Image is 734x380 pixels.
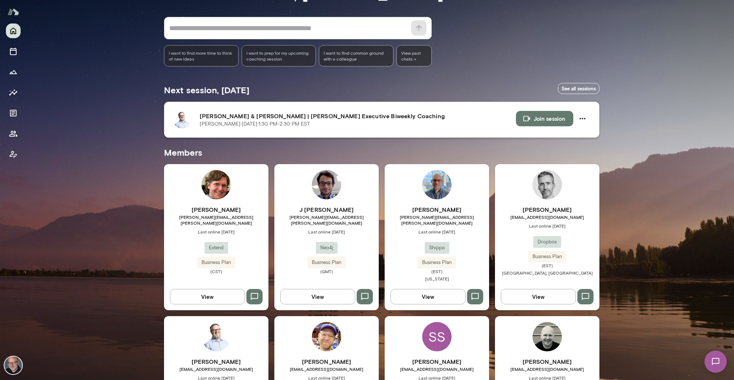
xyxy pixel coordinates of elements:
[495,263,599,268] span: (EST)
[385,205,489,214] h6: [PERSON_NAME]
[6,147,21,162] button: Client app
[385,229,489,235] span: Last online [DATE]
[197,259,235,266] span: Business Plan
[312,170,341,199] img: J Barrasa
[312,322,341,351] img: Rob Hester
[164,45,239,66] div: I want to find more time to think of new ideas
[204,244,228,251] span: Extend
[495,205,599,214] h6: [PERSON_NAME]
[6,106,21,120] button: Documents
[164,84,249,96] h5: Next session, [DATE]
[164,214,268,226] span: [PERSON_NAME][EMAIL_ADDRESS][PERSON_NAME][DOMAIN_NAME]
[7,5,19,19] img: Mento
[385,357,489,366] h6: [PERSON_NAME]
[274,214,379,226] span: [PERSON_NAME][EMAIL_ADDRESS][PERSON_NAME][DOMAIN_NAME]
[242,45,316,66] div: I want to prep for my upcoming coaching session
[164,366,268,372] span: [EMAIL_ADDRESS][DOMAIN_NAME]
[307,259,346,266] span: Business Plan
[6,126,21,141] button: Members
[385,268,489,274] span: (EST)
[495,223,599,229] span: Last online [DATE]
[501,289,576,304] button: View
[495,214,599,220] span: [EMAIL_ADDRESS][DOMAIN_NAME]
[558,83,599,94] a: See all sessions
[4,357,22,374] img: Nick Gould
[528,253,566,260] span: Business Plan
[495,357,599,366] h6: [PERSON_NAME]
[324,50,389,62] span: I want to find common ground with a colleague
[396,45,432,66] span: View past chats ->
[532,322,562,351] img: Ryan Bergauer
[422,322,452,351] div: SS
[425,244,449,251] span: Shippo
[6,23,21,38] button: Home
[6,85,21,100] button: Insights
[532,170,562,199] img: George Baier IV
[422,170,452,199] img: Neil Patel
[274,366,379,372] span: [EMAIL_ADDRESS][DOMAIN_NAME]
[200,112,516,120] h6: [PERSON_NAME] & [PERSON_NAME] | [PERSON_NAME] Executive Biweekly Coaching
[164,146,599,158] h5: Members
[533,238,561,246] span: Dropbox
[319,45,393,66] div: I want to find common ground with a colleague
[202,170,231,199] img: Jonathan Sims
[200,120,310,128] p: [PERSON_NAME] · [DATE] · 1:30 PM-2:30 PM EST
[418,259,456,266] span: Business Plan
[516,111,573,126] button: Join session
[164,205,268,214] h6: [PERSON_NAME]
[274,268,379,274] span: (GMT)
[202,322,231,351] img: Mike West
[6,65,21,79] button: Growth Plan
[246,50,311,62] span: I want to prep for my upcoming coaching session
[502,270,593,275] span: [GEOGRAPHIC_DATA], [GEOGRAPHIC_DATA]
[425,276,449,281] span: [US_STATE]
[170,289,245,304] button: View
[391,289,466,304] button: View
[280,289,355,304] button: View
[169,50,234,62] span: I want to find more time to think of new ideas
[164,268,268,274] span: (CST)
[164,357,268,366] h6: [PERSON_NAME]
[274,229,379,235] span: Last online [DATE]
[316,244,338,251] span: Neo4j
[274,357,379,366] h6: [PERSON_NAME]
[164,229,268,235] span: Last online [DATE]
[495,366,599,372] span: [EMAIL_ADDRESS][DOMAIN_NAME]
[385,366,489,372] span: [EMAIL_ADDRESS][DOMAIN_NAME]
[385,214,489,226] span: [PERSON_NAME][EMAIL_ADDRESS][PERSON_NAME][DOMAIN_NAME]
[274,205,379,214] h6: J [PERSON_NAME]
[6,44,21,59] button: Sessions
